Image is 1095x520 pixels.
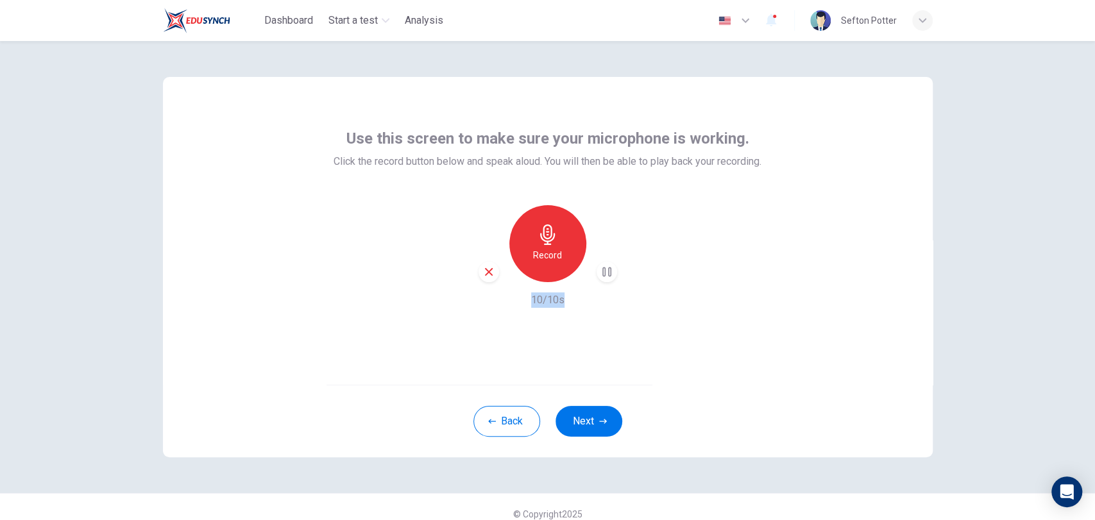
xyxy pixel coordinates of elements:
button: Dashboard [259,9,318,32]
div: Open Intercom Messenger [1051,476,1082,507]
img: EduSynch logo [163,8,230,33]
a: EduSynch logo [163,8,260,33]
button: Back [473,406,540,437]
span: Use this screen to make sure your microphone is working. [346,128,749,149]
span: Click the record button below and speak aloud. You will then be able to play back your recording. [334,154,761,169]
span: Analysis [405,13,443,28]
img: Profile picture [810,10,831,31]
div: You need a license to access this content [400,9,448,32]
button: Next [556,406,622,437]
h6: Record [533,247,562,263]
button: Analysis [400,9,448,32]
img: en [717,16,733,26]
button: Record [509,205,586,282]
h6: 10/10s [531,292,564,308]
button: Start a test [323,9,395,32]
span: Start a test [328,13,378,28]
span: Dashboard [264,13,313,28]
span: © Copyright 2025 [513,509,582,519]
div: Sefton Potter [841,13,897,28]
